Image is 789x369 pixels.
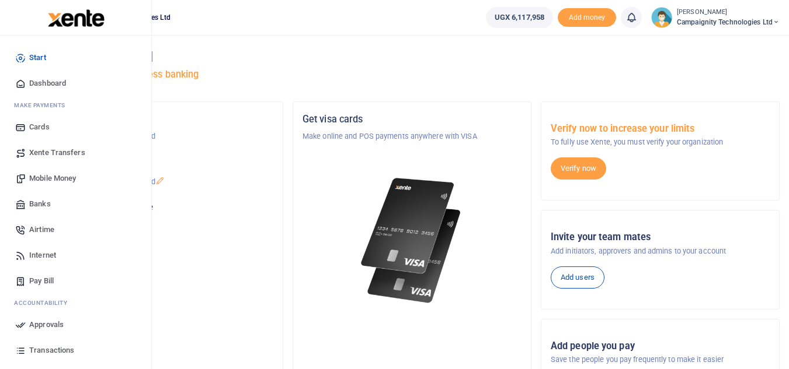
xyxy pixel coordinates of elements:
a: Approvals [9,312,142,338]
li: Toup your wallet [558,8,616,27]
p: Add initiators, approvers and admins to your account [551,245,770,257]
span: ake Payments [20,101,65,110]
img: logo-large [48,9,105,27]
span: Cards [29,121,50,133]
a: profile-user [PERSON_NAME] Campaignity Technologies Ltd [651,7,780,28]
img: xente-_physical_cards.png [357,170,467,311]
a: Banks [9,191,142,217]
a: Mobile Money [9,166,142,191]
a: UGX 6,117,958 [486,7,553,28]
span: Xente Transfers [29,147,85,159]
a: Internet [9,243,142,268]
span: Internet [29,249,56,261]
p: Campaignity Technologies Ltd [54,131,273,142]
a: Add users [551,266,604,289]
li: Wallet ballance [481,7,558,28]
a: Transactions [9,338,142,363]
span: Mobile Money [29,173,76,184]
h5: UGX 6,117,958 [54,216,273,228]
a: Xente Transfers [9,140,142,166]
h5: Add people you pay [551,340,770,352]
span: Transactions [29,345,74,356]
p: Save the people you pay frequently to make it easier [551,354,770,366]
h5: Invite your team mates [551,231,770,243]
a: Add money [558,12,616,21]
a: Airtime [9,217,142,243]
a: Dashboard [9,71,142,96]
li: M [9,96,142,114]
span: Campaignity Technologies Ltd [677,17,780,27]
h4: Hello [PERSON_NAME] [44,50,780,63]
span: Add money [558,8,616,27]
li: Ac [9,294,142,312]
span: Start [29,52,46,64]
a: Pay Bill [9,268,142,294]
h5: Verify now to increase your limits [551,123,770,135]
h5: Welcome to better business banking [44,69,780,80]
p: To fully use Xente, you must verify your organization [551,136,770,148]
span: Approvals [29,319,64,331]
span: countability [23,298,67,307]
a: Verify now [551,157,606,180]
h5: Organization [54,114,273,125]
span: UGX 6,117,958 [495,12,544,23]
a: Start [9,45,142,71]
p: Your current account balance [54,202,273,213]
span: Airtime [29,224,54,236]
p: Make online and POS payments anywhere with VISA [303,131,522,142]
a: logo-small logo-large logo-large [47,13,105,22]
img: profile-user [651,7,672,28]
small: [PERSON_NAME] [677,8,780,17]
p: Campaignity Technologies Ltd [54,176,273,188]
a: Cards [9,114,142,140]
span: Dashboard [29,78,66,89]
span: Pay Bill [29,275,54,287]
h5: Get visa cards [303,114,522,125]
h5: Account [54,159,273,170]
span: Banks [29,198,51,210]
